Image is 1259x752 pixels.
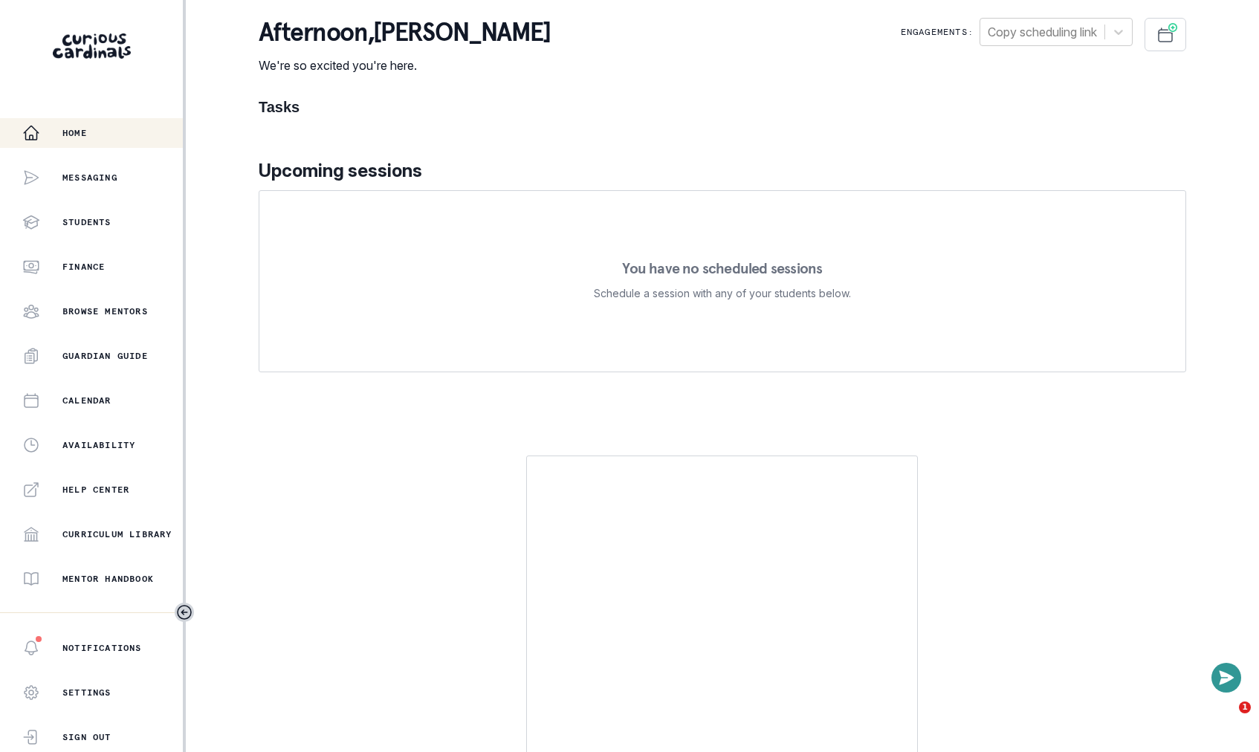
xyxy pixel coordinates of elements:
[62,216,111,228] p: Students
[62,484,129,496] p: Help Center
[1208,701,1244,737] iframe: Intercom live chat
[622,261,822,276] p: You have no scheduled sessions
[259,56,551,74] p: We're so excited you're here.
[62,573,154,585] p: Mentor Handbook
[1211,663,1241,693] button: Open or close messaging widget
[62,731,111,743] p: Sign Out
[259,98,1186,116] h1: Tasks
[901,26,974,38] p: Engagements:
[53,33,131,59] img: Curious Cardinals Logo
[62,528,172,540] p: Curriculum Library
[62,127,87,139] p: Home
[1145,18,1186,51] button: Schedule Sessions
[1239,701,1251,713] span: 1
[259,18,551,48] p: afternoon , [PERSON_NAME]
[62,687,111,698] p: Settings
[62,395,111,406] p: Calendar
[259,158,1186,184] p: Upcoming sessions
[62,261,105,273] p: Finance
[62,350,148,362] p: Guardian Guide
[594,285,851,302] p: Schedule a session with any of your students below.
[62,642,142,654] p: Notifications
[62,439,135,451] p: Availability
[62,305,148,317] p: Browse Mentors
[175,603,194,622] button: Toggle sidebar
[62,172,117,184] p: Messaging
